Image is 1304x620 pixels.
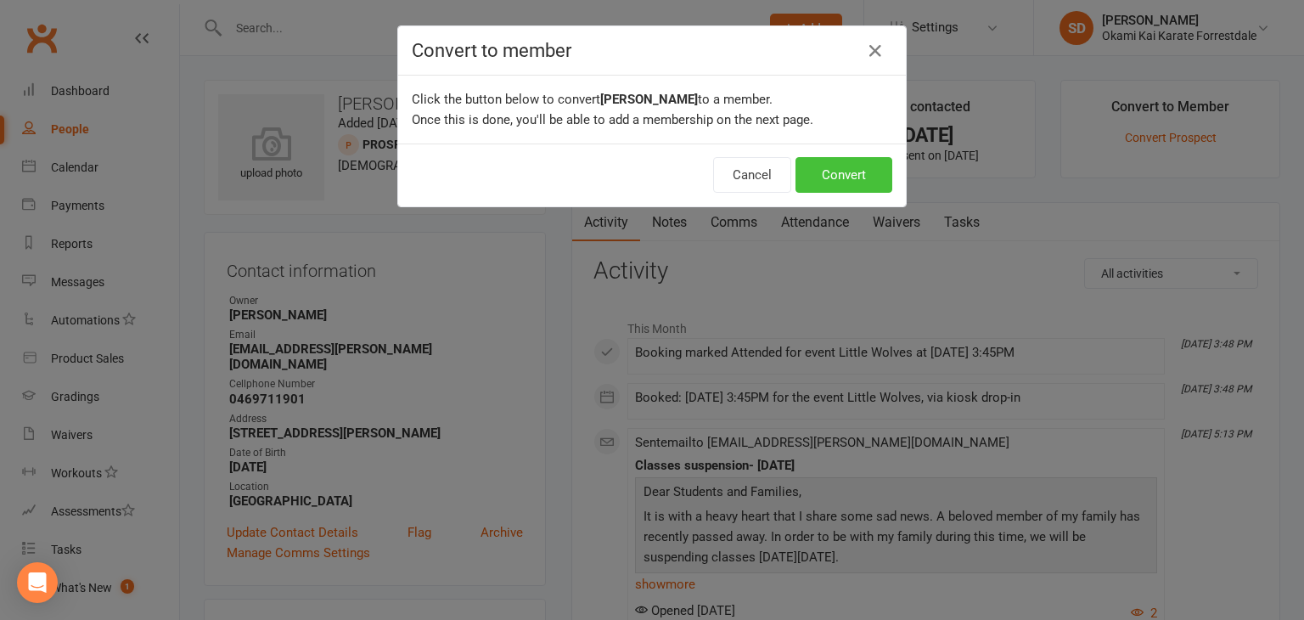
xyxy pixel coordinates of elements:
b: [PERSON_NAME] [600,92,698,107]
h4: Convert to member [412,40,892,61]
button: Cancel [713,157,791,193]
div: Open Intercom Messenger [17,562,58,603]
div: Click the button below to convert to a member. Once this is done, you'll be able to add a members... [398,76,906,144]
button: Close [862,37,889,65]
button: Convert [795,157,892,193]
